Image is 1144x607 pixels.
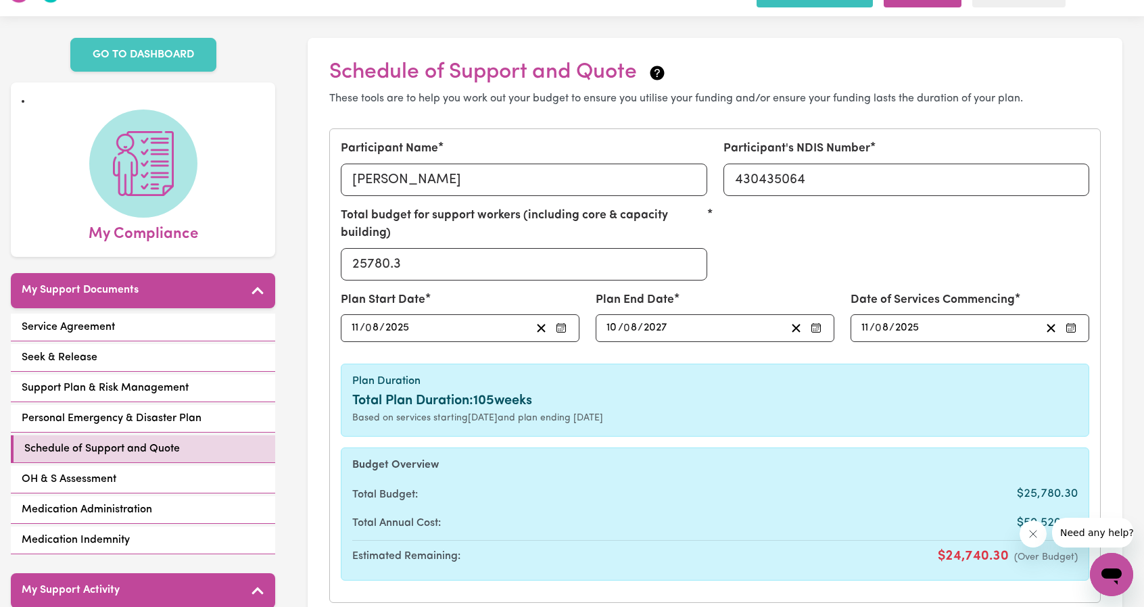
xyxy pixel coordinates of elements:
[623,322,630,333] span: 0
[643,319,669,337] input: ----
[11,273,275,308] button: My Support Documents
[638,322,643,334] span: /
[861,319,869,337] input: --
[895,319,920,337] input: ----
[352,487,418,503] span: Total Budget:
[596,291,674,309] label: Plan End Date
[352,515,441,531] span: Total Annual Cost:
[938,546,1078,566] span: $24,740.30
[624,319,638,337] input: --
[11,374,275,402] a: Support Plan & Risk Management
[851,291,1015,309] label: Date of Services Commencing
[11,314,275,341] a: Service Agreement
[1020,520,1047,548] iframe: Close message
[11,344,275,372] a: Seek & Release
[379,322,385,334] span: /
[365,322,372,333] span: 0
[11,435,275,463] a: Schedule of Support and Quote
[889,322,895,334] span: /
[70,38,216,72] a: GO TO DASHBOARD
[618,322,623,334] span: /
[22,380,189,396] span: Support Plan & Risk Management
[11,405,275,433] a: Personal Emergency & Disaster Plan
[22,110,264,246] a: My Compliance
[89,218,198,246] span: My Compliance
[1052,518,1133,548] iframe: Message from company
[869,322,875,334] span: /
[11,527,275,554] a: Medication Indemnity
[352,548,460,564] span: Estimated Remaining:
[11,466,275,493] a: OH & S Assessment
[24,441,180,457] span: Schedule of Support and Quote
[385,319,410,337] input: ----
[341,207,707,243] label: Total budget for support workers (including core & capacity building)
[366,319,379,337] input: --
[352,375,1078,388] h6: Plan Duration
[875,322,882,333] span: 0
[341,291,425,309] label: Plan Start Date
[11,496,275,524] a: Medication Administration
[1017,485,1078,503] span: $25,780.30
[1014,552,1078,562] span: (Over Budget)
[8,9,82,20] span: Need any help?
[329,91,1101,107] p: These tools are to help you work out your budget to ensure you utilise your funding and/or ensure...
[22,471,116,487] span: OH & S Assessment
[22,532,130,548] span: Medication Indemnity
[352,459,1078,472] h6: Budget Overview
[1017,514,1078,532] span: $50,520.60
[606,319,618,337] input: --
[352,391,1078,411] div: Total Plan Duration: 105 weeks
[352,411,1078,425] div: Based on services starting [DATE] and plan ending [DATE]
[22,584,120,597] h5: My Support Activity
[22,349,97,366] span: Seek & Release
[22,284,139,297] h5: My Support Documents
[723,140,870,157] label: Participant's NDIS Number
[22,410,201,427] span: Personal Emergency & Disaster Plan
[360,322,365,334] span: /
[329,59,1101,85] h2: Schedule of Support and Quote
[22,319,115,335] span: Service Agreement
[876,319,889,337] input: --
[22,502,152,518] span: Medication Administration
[341,140,438,157] label: Participant Name
[1090,553,1133,596] iframe: Button to launch messaging window
[351,319,360,337] input: --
